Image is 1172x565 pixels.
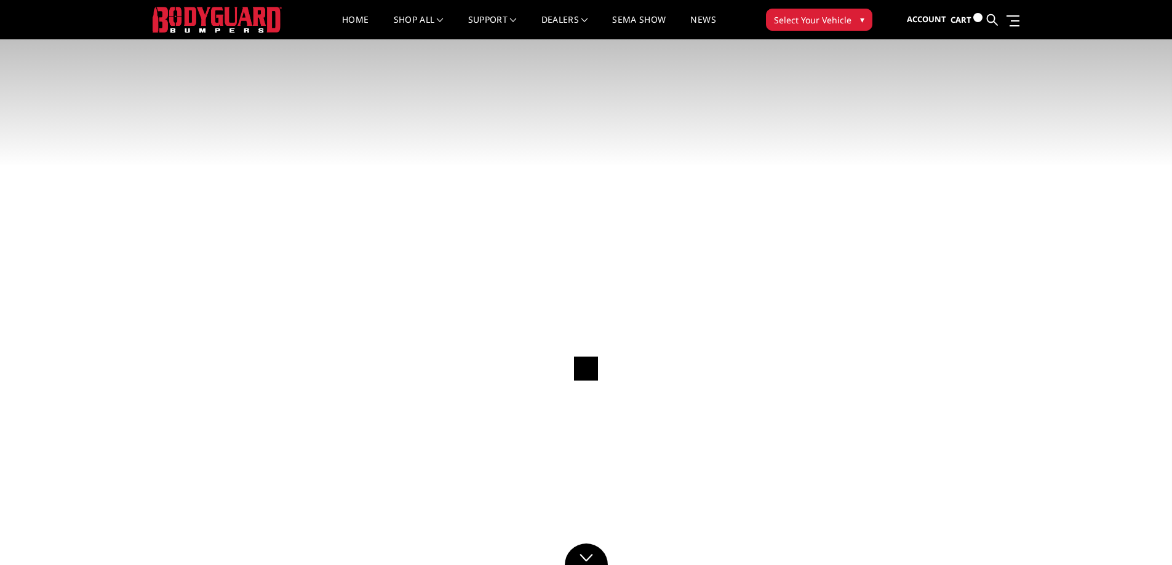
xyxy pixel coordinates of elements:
[907,3,946,36] a: Account
[565,543,608,565] a: Click to Down
[541,15,588,39] a: Dealers
[612,15,666,39] a: SEMA Show
[860,13,864,26] span: ▾
[766,9,872,31] button: Select Your Vehicle
[774,14,851,26] span: Select Your Vehicle
[153,7,282,32] img: BODYGUARD BUMPERS
[690,15,716,39] a: News
[907,14,946,25] span: Account
[468,15,517,39] a: Support
[394,15,444,39] a: shop all
[342,15,369,39] a: Home
[951,14,971,25] span: Cart
[951,3,983,37] a: Cart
